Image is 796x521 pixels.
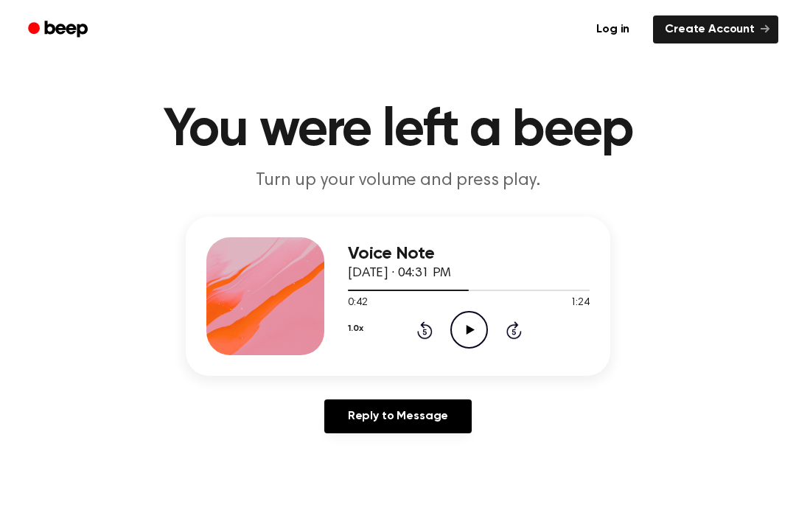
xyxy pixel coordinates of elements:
[570,296,590,311] span: 1:24
[348,267,451,280] span: [DATE] · 04:31 PM
[18,15,101,44] a: Beep
[348,316,363,341] button: 1.0x
[582,13,644,46] a: Log in
[324,399,472,433] a: Reply to Message
[115,169,681,193] p: Turn up your volume and press play.
[348,244,590,264] h3: Voice Note
[653,15,778,43] a: Create Account
[21,104,775,157] h1: You were left a beep
[348,296,367,311] span: 0:42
